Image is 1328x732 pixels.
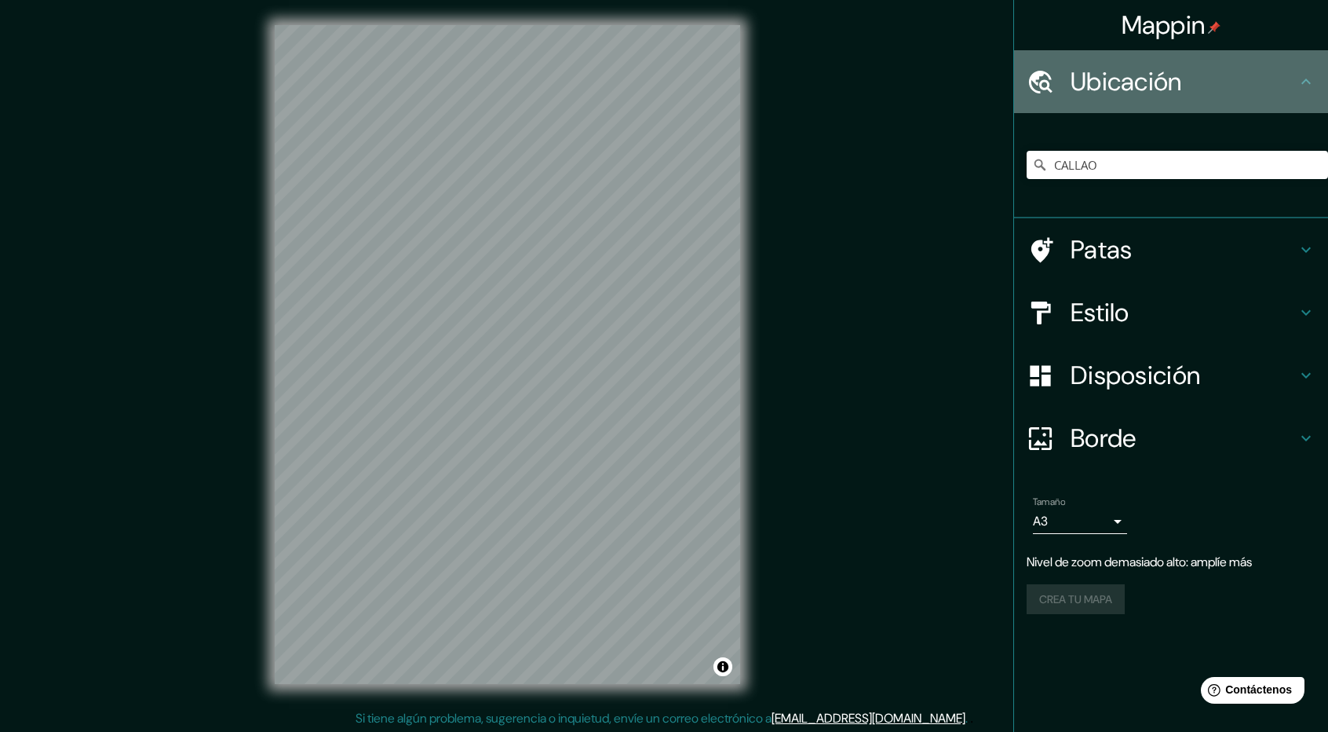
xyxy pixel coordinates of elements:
[275,25,740,684] canvas: Mapa
[1208,21,1220,34] img: pin-icon.png
[1027,151,1328,179] input: Elige tu ciudad o zona
[772,710,965,727] a: [EMAIL_ADDRESS][DOMAIN_NAME]
[1071,65,1182,98] font: Ubicación
[1188,671,1311,715] iframe: Lanzador de widgets de ayuda
[1014,407,1328,470] div: Borde
[356,710,772,727] font: Si tiene algún problema, sugerencia o inquietud, envíe un correo electrónico a
[965,710,968,727] font: .
[1027,554,1252,570] font: Nivel de zoom demasiado alto: amplíe más
[1122,9,1206,42] font: Mappin
[968,709,970,727] font: .
[713,657,732,676] button: Activar o desactivar atribución
[1014,50,1328,113] div: Ubicación
[1033,509,1127,534] div: A3
[1071,296,1129,329] font: Estilo
[970,709,973,727] font: .
[1014,344,1328,407] div: Disposición
[1071,422,1136,455] font: Borde
[1014,218,1328,281] div: Patas
[1071,233,1133,266] font: Patas
[1014,281,1328,344] div: Estilo
[1033,496,1065,508] font: Tamaño
[1033,513,1048,529] font: A3
[1071,359,1200,392] font: Disposición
